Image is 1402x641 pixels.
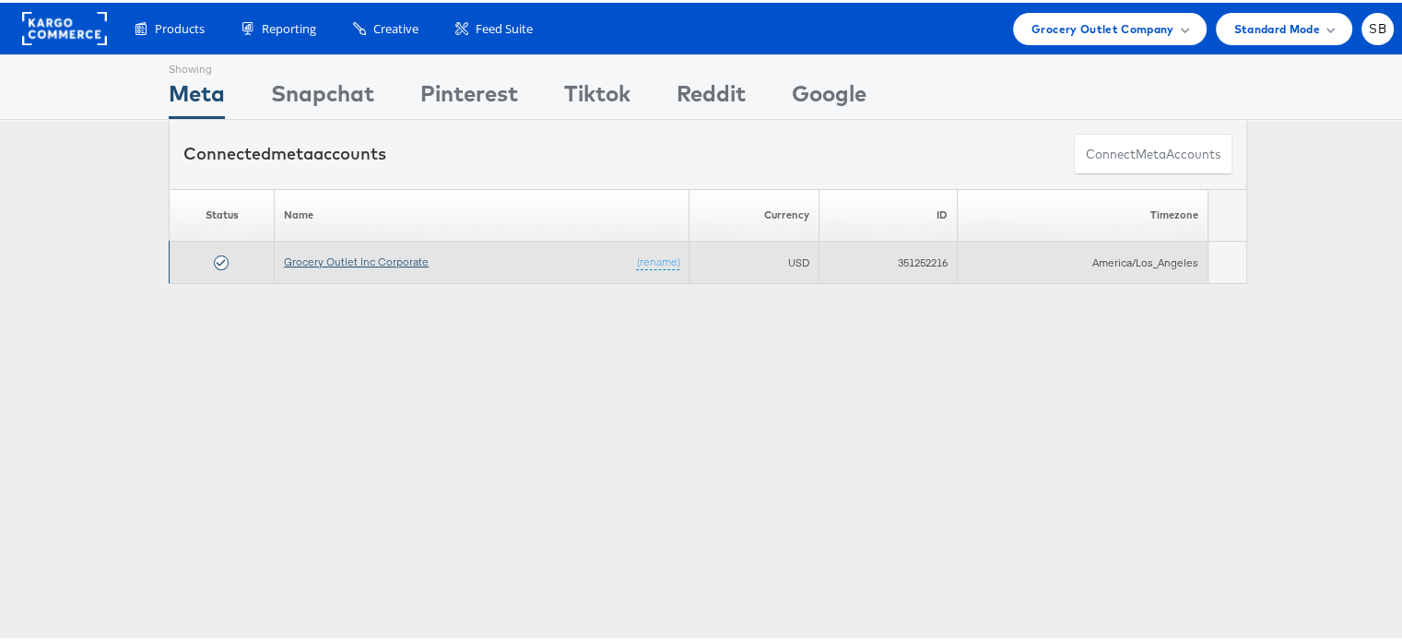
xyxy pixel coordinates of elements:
span: Creative [373,18,418,35]
span: Reporting [262,18,316,35]
span: Products [155,18,205,35]
button: ConnectmetaAccounts [1074,131,1232,172]
td: 351252216 [819,239,957,281]
span: Standard Mode [1234,17,1320,36]
td: America/Los_Angeles [957,239,1208,281]
div: Tiktok [564,75,630,116]
div: Meta [169,75,225,116]
div: Showing [169,53,225,75]
span: meta [1136,143,1166,160]
td: USD [689,239,819,281]
th: Currency [689,186,819,239]
span: meta [271,140,313,161]
div: Google [792,75,866,116]
div: Connected accounts [183,139,386,163]
a: Grocery Outlet Inc Corporate [284,252,429,266]
div: Reddit [677,75,746,116]
span: Feed Suite [476,18,533,35]
span: Grocery Outlet Company [1031,17,1174,36]
div: Snapchat [271,75,374,116]
th: ID [819,186,957,239]
span: SB [1369,20,1386,32]
a: (rename) [636,252,679,267]
th: Name [275,186,689,239]
th: Timezone [957,186,1208,239]
div: Pinterest [420,75,518,116]
th: Status [170,186,275,239]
